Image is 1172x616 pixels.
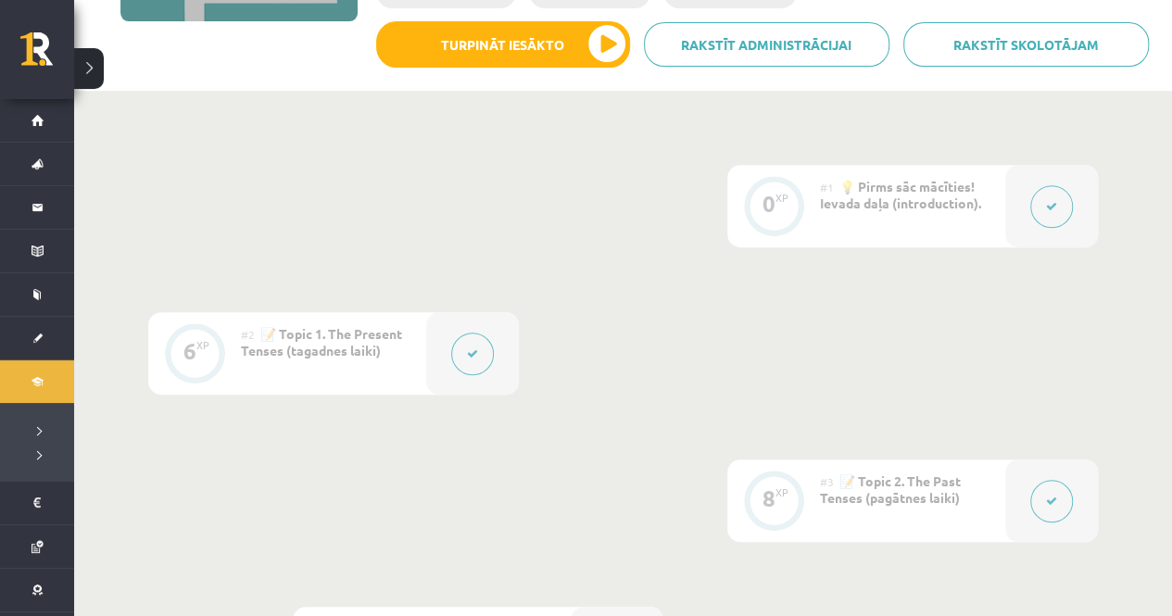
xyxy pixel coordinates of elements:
[820,472,961,506] span: 📝 Topic 2. The Past Tenses (pagātnes laiki)
[196,340,209,350] div: XP
[762,195,775,212] div: 0
[241,327,255,342] span: #2
[820,180,834,195] span: #1
[376,21,630,68] button: Turpināt iesākto
[20,32,74,79] a: Rīgas 1. Tālmācības vidusskola
[775,193,788,203] div: XP
[762,490,775,507] div: 8
[183,343,196,359] div: 6
[241,325,402,358] span: 📝 Topic 1. The Present Tenses (tagadnes laiki)
[820,474,834,489] span: #3
[644,22,889,67] a: Rakstīt administrācijai
[775,487,788,497] div: XP
[903,22,1149,67] a: Rakstīt skolotājam
[820,178,981,211] span: 💡 Pirms sāc mācīties! Ievada daļa (introduction).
